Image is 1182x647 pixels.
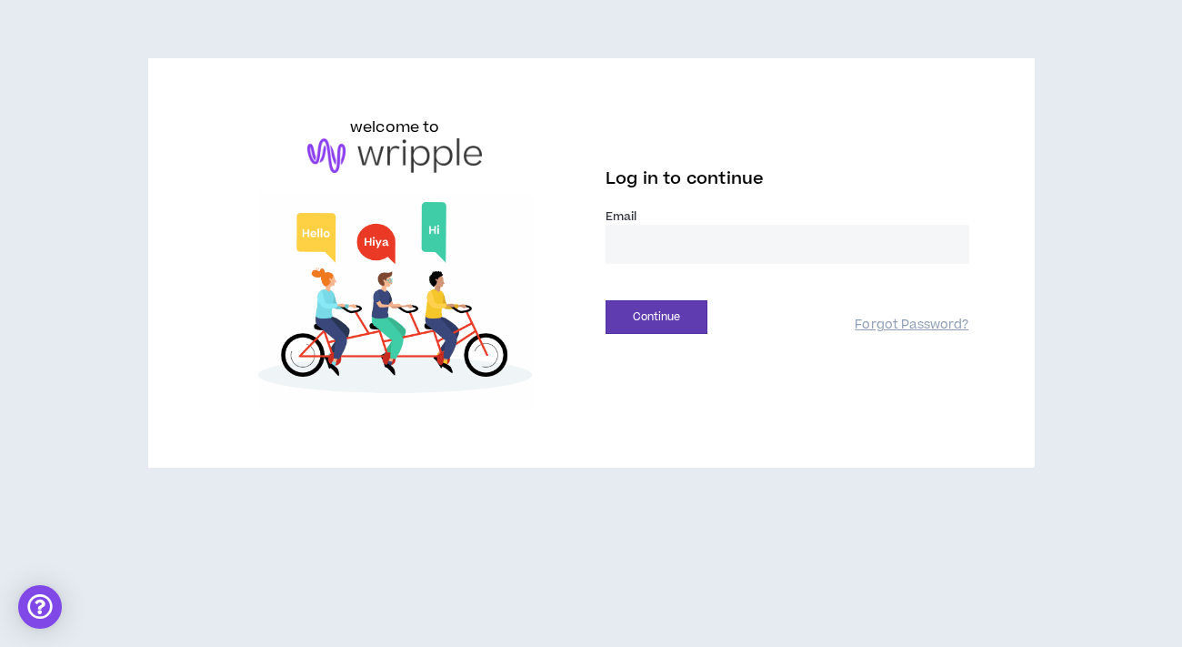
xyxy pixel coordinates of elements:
span: Log in to continue [606,167,764,190]
h6: welcome to [350,116,440,138]
label: Email [606,208,969,225]
div: Open Intercom Messenger [18,585,62,629]
a: Forgot Password? [855,317,968,334]
img: Welcome to Wripple [214,191,577,409]
button: Continue [606,300,707,334]
img: logo-brand.png [307,138,482,173]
